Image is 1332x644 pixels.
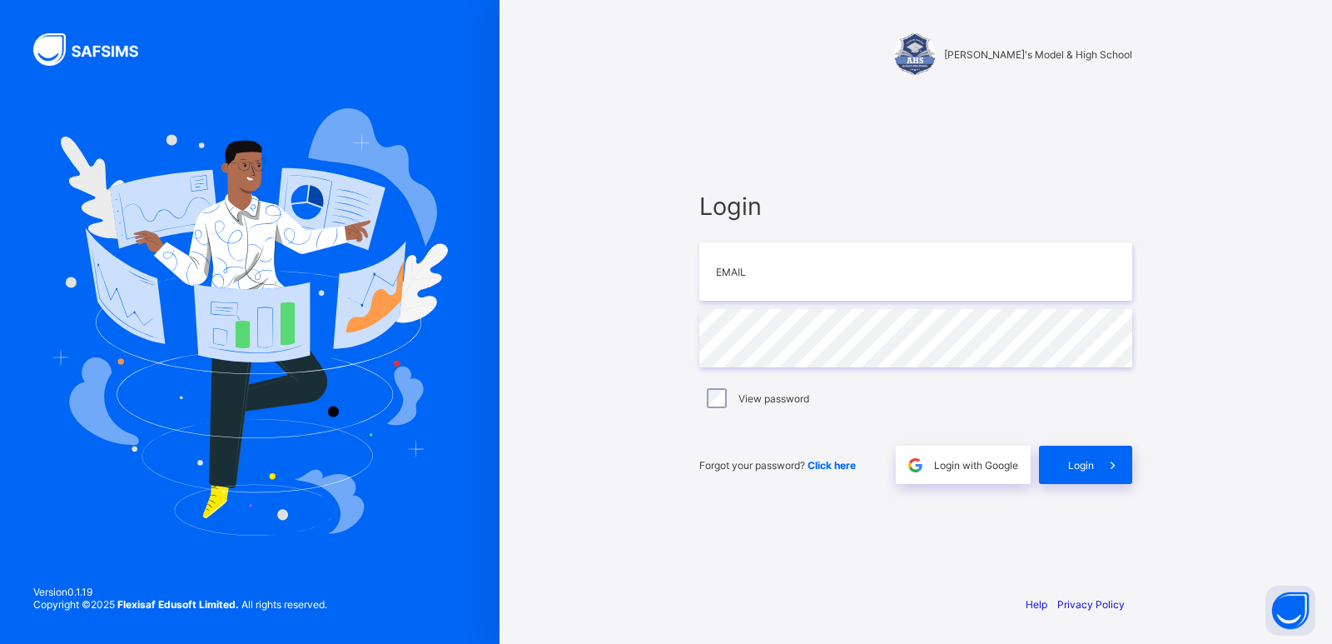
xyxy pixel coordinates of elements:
img: google.396cfc9801f0270233282035f929180a.svg [906,456,925,475]
strong: Flexisaf Edusoft Limited. [117,598,239,611]
span: Forgot your password? [699,459,856,472]
a: Privacy Policy [1057,598,1125,611]
span: Login [1068,459,1094,472]
a: Click here [808,459,856,472]
label: View password [738,392,809,405]
button: Open asap [1265,586,1315,636]
a: Help [1026,598,1047,611]
span: Version 0.1.19 [33,586,327,598]
span: Login with Google [934,459,1018,472]
span: [PERSON_NAME]'s Model & High School [944,48,1132,61]
img: Hero Image [52,108,448,535]
span: Login [699,192,1132,221]
img: SAFSIMS Logo [33,33,158,66]
span: Copyright © 2025 All rights reserved. [33,598,327,611]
